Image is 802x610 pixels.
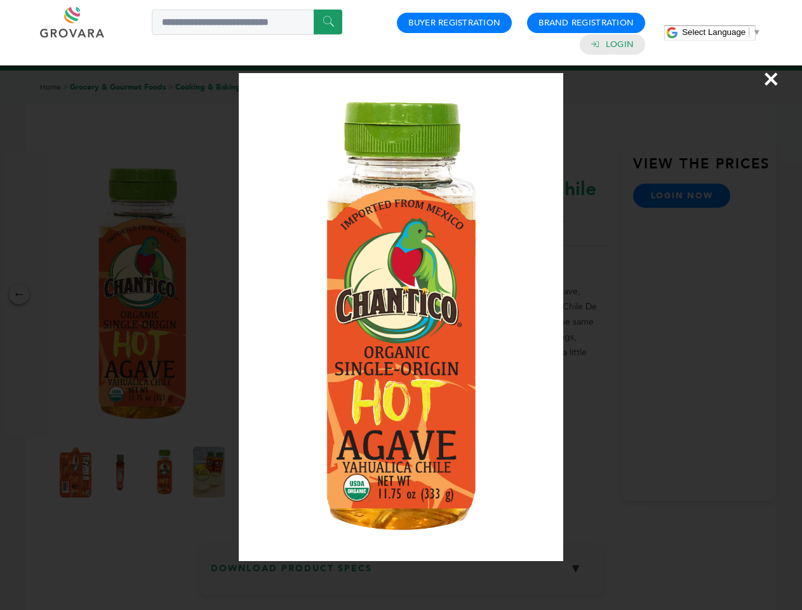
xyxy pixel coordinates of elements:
[408,17,500,29] a: Buyer Registration
[606,39,634,50] a: Login
[763,61,780,97] span: ×
[152,10,342,35] input: Search a product or brand...
[682,27,761,37] a: Select Language​
[538,17,634,29] a: Brand Registration
[239,73,564,561] img: Image Preview
[682,27,745,37] span: Select Language
[752,27,761,37] span: ▼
